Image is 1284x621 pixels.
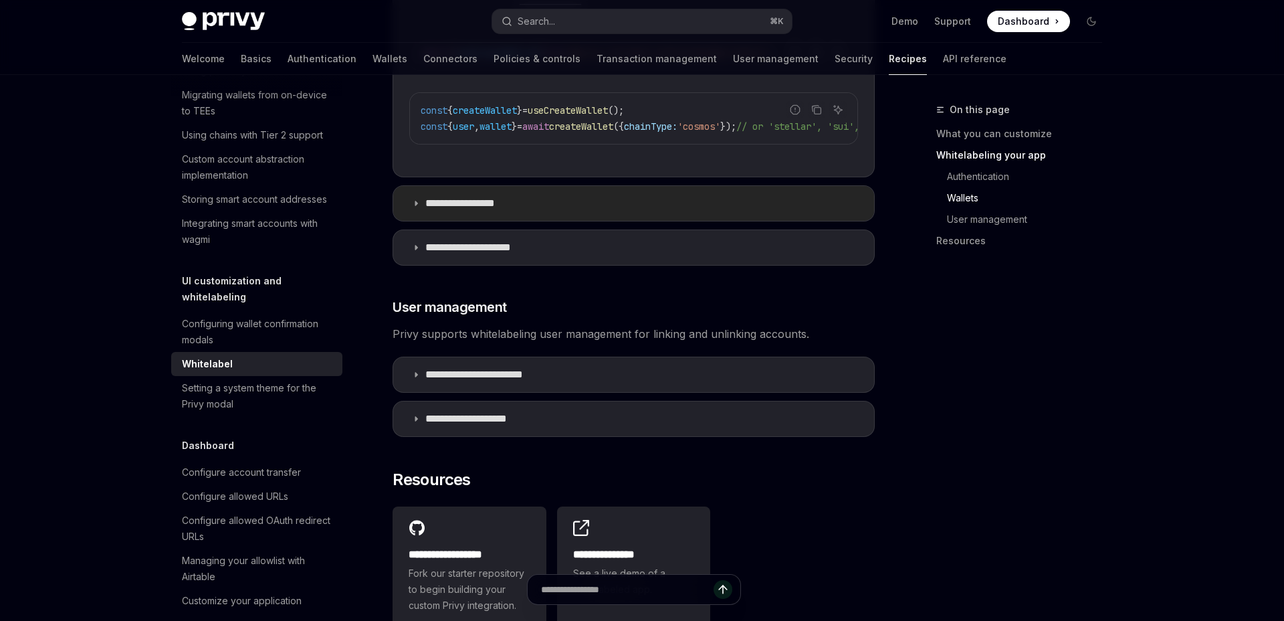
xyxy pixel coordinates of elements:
a: Migrating wallets from on-device to TEEs [171,83,342,123]
a: Support [934,15,971,28]
div: Configure allowed OAuth redirect URLs [182,513,334,545]
a: Wallets [372,43,407,75]
a: Customize your application [171,589,342,613]
span: = [517,120,522,132]
a: API reference [943,43,1006,75]
button: Search...⌘K [492,9,792,33]
h5: UI customization and whitelabeling [182,273,342,305]
div: Configure account transfer [182,464,301,480]
span: useCreateWallet [528,104,608,116]
a: Configure allowed URLs [171,484,342,509]
span: // or 'stellar', 'sui', etc. [736,120,886,132]
a: Storing smart account addresses [171,187,342,211]
div: Migrating wallets from on-device to TEEs [182,87,334,119]
div: Managing your allowlist with Airtable [182,553,334,585]
span: Dashboard [998,15,1049,28]
button: Send message [714,580,732,599]
button: Report incorrect code [786,101,804,118]
a: User management [733,43,819,75]
span: { [447,104,453,116]
span: } [512,120,517,132]
span: { [447,120,453,132]
span: user [453,120,474,132]
span: const [421,120,447,132]
a: Custom account abstraction implementation [171,147,342,187]
div: Setting a system theme for the Privy modal [182,380,334,412]
span: chainType: [624,120,677,132]
a: Integrating smart accounts with wagmi [171,211,342,252]
div: Search... [518,13,555,29]
a: Demo [891,15,918,28]
a: Connectors [423,43,477,75]
a: Setting a system theme for the Privy modal [171,376,342,416]
div: Whitelabel [182,356,233,372]
span: Privy supports whitelabeling user management for linking and unlinking accounts. [393,325,875,343]
a: Configuring wallet confirmation modals [171,312,342,352]
span: User management [393,298,507,317]
span: wallet [479,120,512,132]
span: Resources [393,469,471,491]
span: = [522,104,528,116]
h5: Dashboard [182,438,234,454]
button: Copy the contents from the code block [808,101,825,118]
a: Resources [936,230,1113,252]
span: } [517,104,522,116]
a: Recipes [889,43,927,75]
span: ⌘ K [770,16,784,27]
a: Security [835,43,873,75]
a: Wallets [936,187,1113,209]
a: Policies & controls [494,43,580,75]
span: await [522,120,549,132]
div: Storing smart account addresses [182,191,327,207]
a: Transaction management [597,43,717,75]
a: Basics [241,43,272,75]
a: Welcome [182,43,225,75]
span: Fork our starter repository to begin building your custom Privy integration. [409,565,530,614]
a: Dashboard [987,11,1070,32]
span: (); [608,104,624,116]
a: Managing your allowlist with Airtable [171,549,342,589]
span: }); [720,120,736,132]
div: Customize your application [182,593,302,609]
span: const [421,104,447,116]
a: Configure allowed OAuth redirect URLs [171,509,342,549]
a: Whitelabel [171,352,342,376]
input: Ask a question... [541,575,714,604]
div: Configure allowed URLs [182,489,288,505]
div: Configuring wallet confirmation modals [182,316,334,348]
a: What you can customize [936,123,1113,145]
button: Toggle dark mode [1081,11,1102,32]
button: Ask AI [829,101,847,118]
span: 'cosmos' [677,120,720,132]
a: Authentication [288,43,356,75]
span: createWallet [549,120,613,132]
span: createWallet [453,104,517,116]
a: Authentication [936,166,1113,187]
a: Configure account transfer [171,460,342,484]
a: Whitelabeling your app [936,145,1113,166]
span: , [474,120,479,132]
img: dark logo [182,12,265,31]
a: User management [936,209,1113,230]
span: See a live demo of a whitelabeled app. [573,565,695,598]
span: ({ [613,120,624,132]
a: Using chains with Tier 2 support [171,123,342,147]
div: Custom account abstraction implementation [182,151,334,183]
div: Integrating smart accounts with wagmi [182,215,334,248]
div: Using chains with Tier 2 support [182,127,323,143]
span: On this page [950,102,1010,118]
